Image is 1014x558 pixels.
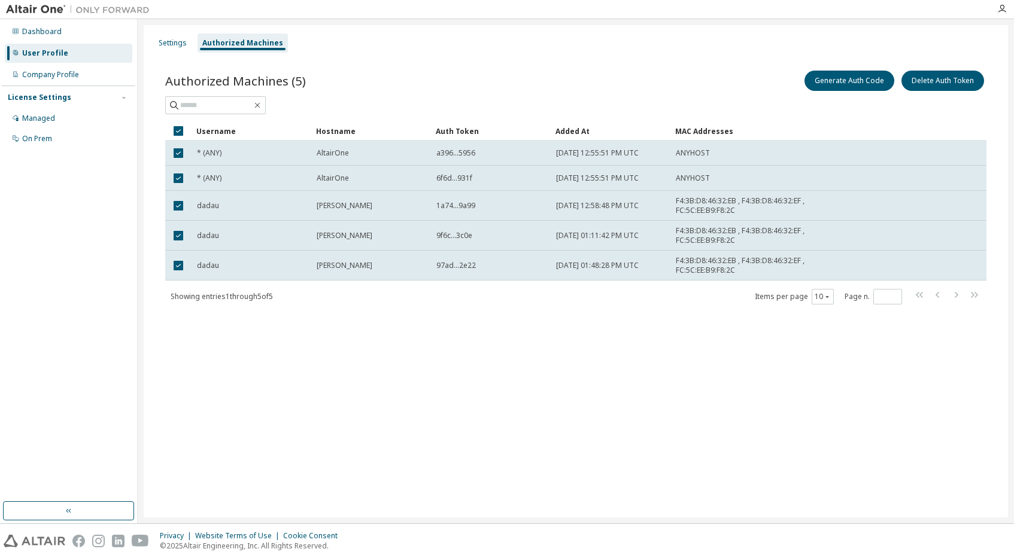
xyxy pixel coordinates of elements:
div: On Prem [22,134,52,144]
div: Website Terms of Use [195,531,283,541]
div: Cookie Consent [283,531,345,541]
div: MAC Addresses [675,121,861,141]
span: [PERSON_NAME] [317,201,372,211]
div: Settings [159,38,187,48]
span: dadau [197,231,219,240]
div: License Settings [8,93,71,102]
span: Showing entries 1 through 5 of 5 [171,291,273,301]
span: ANYHOST [676,148,710,158]
span: Authorized Machines (5) [165,72,306,89]
div: Privacy [160,531,195,541]
span: dadau [197,261,219,270]
span: F4:3B:D8:46:32:EB , F4:3B:D8:46:32:EF , FC:5C:EE:B9:F8:2C [676,256,860,275]
span: F4:3B:D8:46:32:EB , F4:3B:D8:46:32:EF , FC:5C:EE:B9:F8:2C [676,196,860,215]
span: 1a74...9a99 [436,201,475,211]
span: 6f6d...931f [436,173,472,183]
img: facebook.svg [72,535,85,547]
span: [PERSON_NAME] [317,231,372,240]
span: Items per page [755,289,834,304]
span: [DATE] 01:48:28 PM UTC [556,261,639,270]
div: Company Profile [22,70,79,80]
span: AltairOne [317,148,349,158]
p: © 2025 Altair Engineering, Inc. All Rights Reserved. [160,541,345,551]
div: Username [196,121,306,141]
span: [DATE] 12:55:51 PM UTC [556,148,639,158]
span: Page n. [845,289,902,304]
span: * (ANY) [197,173,221,183]
img: linkedin.svg [112,535,125,547]
img: altair_logo.svg [4,535,65,547]
button: Delete Auth Token [901,71,984,91]
span: dadau [197,201,219,211]
span: [PERSON_NAME] [317,261,372,270]
div: Dashboard [22,27,62,36]
button: Generate Auth Code [804,71,894,91]
span: 9f6c...3c0e [436,231,472,240]
span: a396...5956 [436,148,475,158]
div: Managed [22,114,55,123]
span: * (ANY) [197,148,221,158]
button: 10 [815,292,831,301]
span: [DATE] 01:11:42 PM UTC [556,231,639,240]
div: Auth Token [436,121,546,141]
span: [DATE] 12:55:51 PM UTC [556,173,639,183]
div: Hostname [316,121,426,141]
div: Added At [555,121,666,141]
span: ANYHOST [676,173,710,183]
img: instagram.svg [92,535,105,547]
span: AltairOne [317,173,349,183]
img: youtube.svg [132,535,149,547]
div: User Profile [22,48,68,58]
span: 97ad...2e22 [436,261,476,270]
div: Authorized Machines [202,38,283,48]
img: Altair One [6,4,156,16]
span: [DATE] 12:58:48 PM UTC [556,201,639,211]
span: F4:3B:D8:46:32:EB , F4:3B:D8:46:32:EF , FC:5C:EE:B9:F8:2C [676,226,860,245]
